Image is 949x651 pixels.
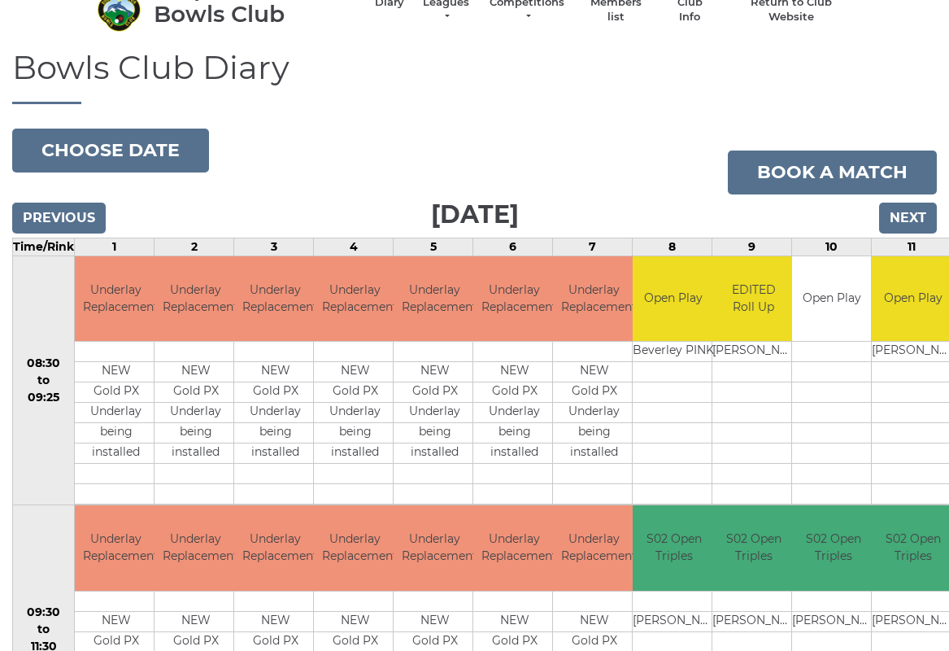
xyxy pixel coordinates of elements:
td: [PERSON_NAME] [712,342,794,362]
td: Underlay Replacement [234,505,316,591]
a: Book a match [728,151,937,194]
td: Gold PX [155,382,237,403]
td: NEW [473,362,555,382]
td: 1 [75,238,155,256]
td: installed [394,443,476,464]
td: NEW [553,362,635,382]
td: Underlay Replacement [394,256,476,342]
td: Underlay [75,403,157,423]
td: Gold PX [473,382,555,403]
td: being [314,423,396,443]
td: 6 [473,238,553,256]
td: NEW [75,611,157,631]
td: installed [234,443,316,464]
td: being [234,423,316,443]
td: NEW [155,611,237,631]
td: installed [553,443,635,464]
td: NEW [314,362,396,382]
td: 5 [394,238,473,256]
td: NEW [553,611,635,631]
td: Gold PX [234,382,316,403]
td: 7 [553,238,633,256]
td: NEW [394,611,476,631]
td: Underlay [155,403,237,423]
td: 2 [155,238,234,256]
td: [PERSON_NAME] [792,611,874,631]
button: Choose date [12,129,209,173]
td: Gold PX [553,382,635,403]
td: Underlay Replacement [553,505,635,591]
td: being [155,423,237,443]
td: [PERSON_NAME] [712,611,794,631]
td: installed [314,443,396,464]
td: Underlay [314,403,396,423]
td: NEW [394,362,476,382]
td: installed [473,443,555,464]
td: Underlay [394,403,476,423]
td: Underlay Replacement [75,505,157,591]
td: EDITED Roll Up [712,256,794,342]
td: Underlay Replacement [314,505,396,591]
td: Underlay Replacement [155,505,237,591]
td: Gold PX [75,382,157,403]
td: [PERSON_NAME] [633,611,715,631]
td: Underlay [234,403,316,423]
td: S02 Open Triples [792,505,874,591]
td: Underlay Replacement [394,505,476,591]
td: Underlay Replacement [234,256,316,342]
td: NEW [234,362,316,382]
td: NEW [75,362,157,382]
td: NEW [473,611,555,631]
td: Underlay Replacement [75,256,157,342]
td: Gold PX [394,382,476,403]
td: S02 Open Triples [633,505,715,591]
td: 10 [792,238,872,256]
td: 8 [633,238,712,256]
td: Underlay Replacement [314,256,396,342]
td: NEW [234,611,316,631]
td: 4 [314,238,394,256]
td: Underlay Replacement [473,505,555,591]
td: being [553,423,635,443]
td: installed [75,443,157,464]
td: Underlay Replacement [155,256,237,342]
td: Beverley PINK [633,342,714,362]
td: 9 [712,238,792,256]
td: Gold PX [314,382,396,403]
td: NEW [155,362,237,382]
td: Underlay Replacement [553,256,635,342]
td: Underlay [553,403,635,423]
td: Underlay [473,403,555,423]
td: being [394,423,476,443]
input: Previous [12,203,106,234]
td: 08:30 to 09:25 [13,256,75,505]
td: Time/Rink [13,238,75,256]
td: Open Play [633,256,714,342]
td: 3 [234,238,314,256]
td: installed [155,443,237,464]
td: Open Play [792,256,871,342]
h1: Bowls Club Diary [12,50,937,104]
td: Underlay Replacement [473,256,555,342]
input: Next [879,203,937,234]
td: S02 Open Triples [712,505,794,591]
td: NEW [314,611,396,631]
td: being [75,423,157,443]
td: being [473,423,555,443]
